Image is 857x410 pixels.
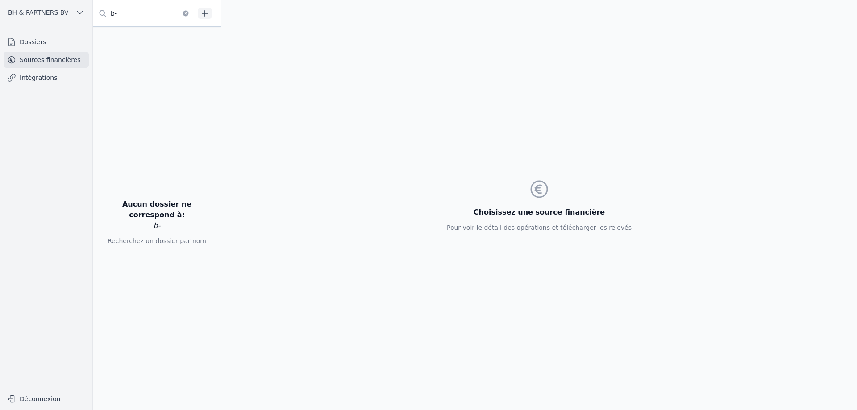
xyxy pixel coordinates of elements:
a: Sources financières [4,52,89,68]
h3: Aucun dossier ne correspond à: [100,199,214,231]
p: Pour voir le détail des opérations et télécharger les relevés [447,223,632,232]
p: Recherchez un dossier par nom [100,236,214,245]
button: BH & PARTNERS BV [4,5,89,20]
span: BH & PARTNERS BV [8,8,68,17]
a: Dossiers [4,34,89,50]
a: Intégrations [4,70,89,86]
h3: Choisissez une source financière [447,207,632,218]
span: b- [154,221,161,230]
input: Filtrer par dossier... [93,5,195,21]
button: Déconnexion [4,392,89,406]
